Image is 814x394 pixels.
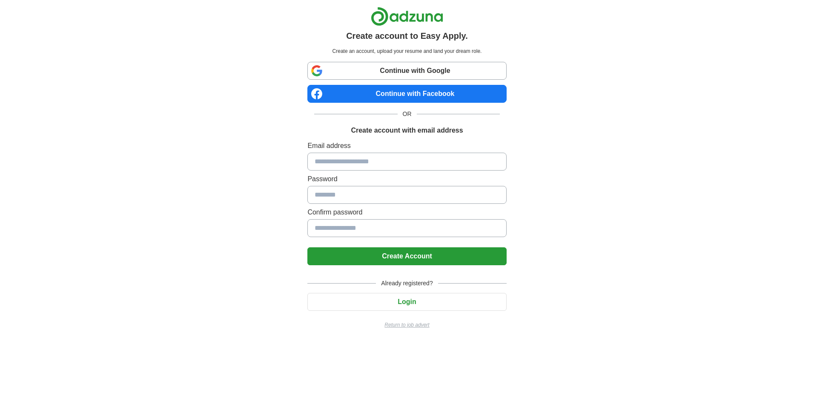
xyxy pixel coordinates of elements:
p: Create an account, upload your resume and land your dream role. [309,47,504,55]
a: Return to job advert [307,321,506,329]
label: Confirm password [307,207,506,217]
label: Email address [307,141,506,151]
button: Login [307,293,506,311]
h1: Create account to Easy Apply. [346,29,468,42]
span: OR [398,110,417,119]
img: Adzuna logo [371,7,443,26]
span: Already registered? [376,279,438,288]
a: Continue with Facebook [307,85,506,103]
a: Continue with Google [307,62,506,80]
label: Password [307,174,506,184]
h1: Create account with email address [351,125,463,136]
a: Login [307,298,506,305]
button: Create Account [307,247,506,265]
